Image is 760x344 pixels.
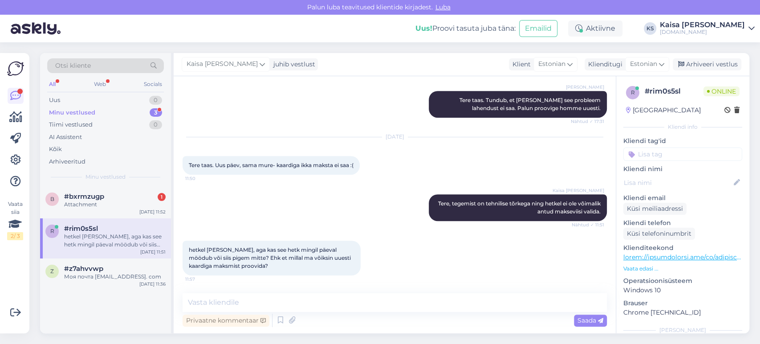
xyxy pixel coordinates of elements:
[571,221,604,228] span: Nähtud ✓ 11:51
[185,276,219,283] span: 11:57
[158,193,166,201] div: 1
[185,175,219,182] span: 11:50
[50,196,54,202] span: b
[140,249,166,255] div: [DATE] 11:51
[623,243,742,253] p: Klienditeekond
[7,60,24,77] img: Askly Logo
[631,89,635,96] span: r
[187,59,258,69] span: Kaisa [PERSON_NAME]
[149,96,162,105] div: 0
[630,59,657,69] span: Estonian
[415,23,516,34] div: Proovi tasuta juba täna:
[92,78,108,90] div: Web
[149,120,162,129] div: 0
[270,60,315,69] div: juhib vestlust
[623,136,742,146] p: Kliendi tag'id
[623,147,742,161] input: Lisa tag
[49,133,82,142] div: AI Assistent
[49,96,60,105] div: Uus
[673,58,741,70] div: Arhiveeri vestlus
[623,203,687,215] div: Küsi meiliaadressi
[538,59,565,69] span: Estonian
[49,108,95,117] div: Minu vestlused
[50,228,54,234] span: r
[189,246,352,269] span: hetkel [PERSON_NAME], aga kas see hetk mingil päeval möödub või siis pigem mitte? Ehk et millal m...
[183,133,607,141] div: [DATE]
[623,326,742,334] div: [PERSON_NAME]
[189,162,354,168] span: Tere taas. Uus päev, sama mure- kaardiga ikka maksta ei saa :(
[660,21,755,36] a: Kaisa [PERSON_NAME][DOMAIN_NAME]
[459,97,602,111] span: Tere taas. Tundub, et [PERSON_NAME] see probleem lahendust ei saa. Palun proovige homme uuesti.
[623,265,742,273] p: Vaata edasi ...
[623,228,695,240] div: Küsi telefoninumbrit
[64,265,103,273] span: #z7ahvvwp
[644,22,656,35] div: KS
[55,61,91,70] span: Otsi kliente
[183,315,269,327] div: Privaatne kommentaar
[660,21,745,29] div: Kaisa [PERSON_NAME]
[85,173,126,181] span: Minu vestlused
[49,120,93,129] div: Tiimi vestlused
[566,84,604,90] span: [PERSON_NAME]
[64,225,98,233] span: #rim0s5sl
[519,20,557,37] button: Emailid
[568,20,622,37] div: Aktiivne
[571,118,604,125] span: Nähtud ✓ 17:31
[64,192,104,201] span: #bxrmzugp
[64,233,166,249] div: hetkel [PERSON_NAME], aga kas see hetk mingil päeval möödub või siis pigem mitte? Ehk et millal m...
[623,308,742,317] p: Chrome [TECHNICAL_ID]
[150,108,162,117] div: 3
[703,86,740,96] span: Online
[438,200,602,215] span: Tere, tegemist on tehnilise tõrkega ning hetkel ei ole võimalik antud makseviisi valida.
[626,106,701,115] div: [GEOGRAPHIC_DATA]
[623,164,742,174] p: Kliendi nimi
[47,78,57,90] div: All
[553,187,604,194] span: Kaisa [PERSON_NAME]
[139,209,166,215] div: [DATE] 11:52
[623,218,742,228] p: Kliendi telefon
[623,123,742,131] div: Kliendi info
[645,86,703,97] div: # rim0s5sl
[577,316,603,324] span: Saada
[142,78,164,90] div: Socials
[509,60,531,69] div: Klient
[433,3,453,11] span: Luba
[585,60,622,69] div: Klienditugi
[49,157,85,166] div: Arhiveeritud
[7,232,23,240] div: 2 / 3
[49,145,62,154] div: Kõik
[624,178,732,188] input: Lisa nimi
[623,276,742,286] p: Operatsioonisüsteem
[7,200,23,240] div: Vaata siia
[64,273,166,281] div: Моя почта [EMAIL_ADDRESS]. com
[64,201,166,209] div: Attachment
[623,286,742,295] p: Windows 10
[415,24,432,33] b: Uus!
[623,299,742,308] p: Brauser
[623,193,742,203] p: Kliendi email
[139,281,166,287] div: [DATE] 11:36
[50,268,54,274] span: z
[660,29,745,36] div: [DOMAIN_NAME]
